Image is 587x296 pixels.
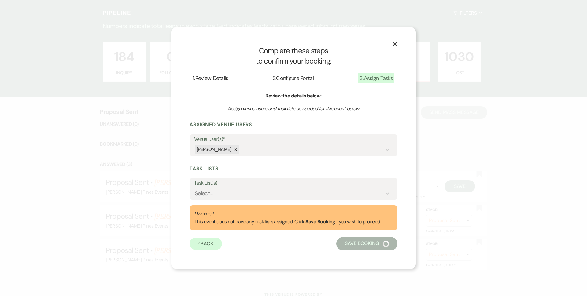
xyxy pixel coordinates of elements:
[190,93,397,99] h6: Review the details below:
[336,237,397,250] button: Save Booking
[210,105,377,112] h3: Assign venue users and task lists as needed for this event below.
[190,46,397,66] h1: Complete these steps to confirm your booking:
[193,75,228,82] span: 1 . Review Details
[190,121,397,128] h3: Assigned Venue Users
[305,218,335,225] b: Save Booking
[190,238,222,250] button: Back
[358,73,394,83] span: 3 . Assign Tasks
[273,75,314,82] span: 2 . Configure Portal
[355,75,397,81] button: 3.Assign Tasks
[194,179,393,188] label: Task List(s)
[383,241,389,247] img: loading spinner
[194,210,381,225] div: This event does not have any task lists assigned. Click if you wish to proceed.
[190,75,231,81] button: 1.Review Details
[190,165,397,172] h3: Task Lists
[270,75,317,81] button: 2.Configure Portal
[195,145,232,154] div: [PERSON_NAME]
[194,135,393,144] label: Venue User(s)*
[195,189,213,197] div: Select...
[194,210,381,218] p: Heads up!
